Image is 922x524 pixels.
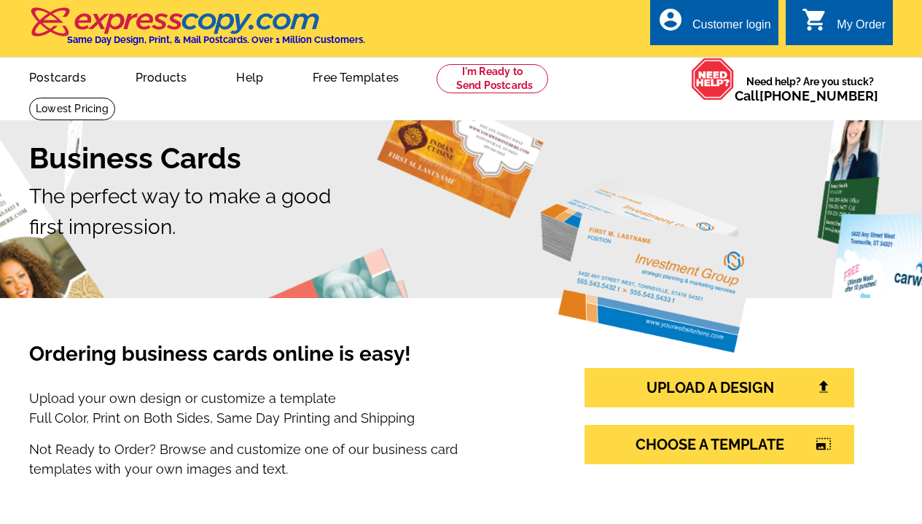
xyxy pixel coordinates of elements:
a: Products [112,59,211,93]
p: Upload your own design or customize a template Full Color, Print on Both Sides, Same Day Printing... [29,388,524,428]
a: CHOOSE A TEMPLATEphoto_size_select_large [585,425,854,464]
a: Help [213,59,286,93]
p: Not Ready to Order? Browse and customize one of our business card templates with your own images ... [29,439,524,479]
a: Postcards [6,59,109,93]
a: UPLOAD A DESIGN [585,368,854,407]
i: photo_size_select_large [816,437,832,450]
div: Customer login [692,18,771,39]
a: [PHONE_NUMBER] [759,88,878,103]
i: shopping_cart [802,7,828,33]
i: account_circle [657,7,684,33]
div: My Order [837,18,886,39]
a: account_circle Customer login [657,16,771,34]
span: Need help? Are you stuck? [735,74,886,103]
a: shopping_cart My Order [802,16,886,34]
img: investment-group.png [540,178,759,353]
h1: Business Cards [29,141,893,176]
a: Same Day Design, Print, & Mail Postcards. Over 1 Million Customers. [29,17,365,45]
h4: Same Day Design, Print, & Mail Postcards. Over 1 Million Customers. [67,34,365,45]
p: The perfect way to make a good first impression. [29,181,893,243]
span: Call [735,88,878,103]
a: Free Templates [289,59,422,93]
iframe: LiveChat chat widget [717,478,922,524]
img: help [691,58,735,101]
h3: Ordering business cards online is easy! [29,342,524,383]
